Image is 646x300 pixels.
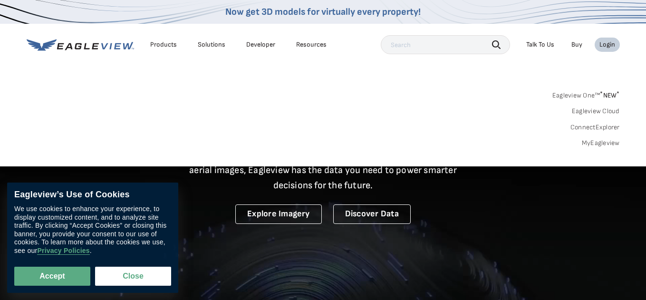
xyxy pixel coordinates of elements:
[582,139,620,147] a: MyEagleview
[296,40,327,49] div: Resources
[552,88,620,99] a: Eagleview One™*NEW*
[225,6,421,18] a: Now get 3D models for virtually every property!
[333,204,411,224] a: Discover Data
[37,247,89,255] a: Privacy Policies
[599,40,615,49] div: Login
[246,40,275,49] a: Developer
[381,35,510,54] input: Search
[198,40,225,49] div: Solutions
[150,40,177,49] div: Products
[14,190,171,200] div: Eagleview’s Use of Cookies
[14,205,171,255] div: We use cookies to enhance your experience, to display customized content, and to analyze site tra...
[572,107,620,116] a: Eagleview Cloud
[235,204,322,224] a: Explore Imagery
[178,147,469,193] p: A new era starts here. Built on more than 3.5 billion high-resolution aerial images, Eagleview ha...
[526,40,554,49] div: Talk To Us
[600,91,619,99] span: NEW
[14,267,90,286] button: Accept
[571,40,582,49] a: Buy
[570,123,620,132] a: ConnectExplorer
[95,267,171,286] button: Close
